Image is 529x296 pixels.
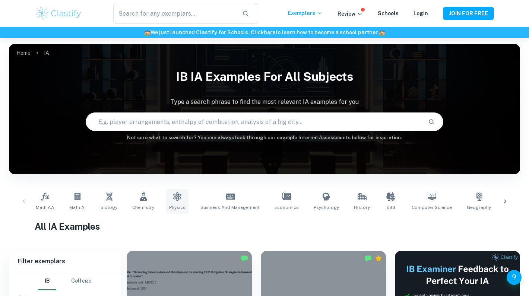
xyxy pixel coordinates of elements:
span: Math AI [69,204,86,211]
a: Login [414,10,428,16]
a: here [264,29,275,35]
span: Chemistry [132,204,154,211]
input: Search for any exemplars... [113,3,236,24]
p: Review [338,10,363,18]
h1: All IA Examples [35,220,495,233]
span: Physics [169,204,186,211]
button: IB [38,272,56,290]
a: Schools [378,10,399,16]
a: Home [16,48,31,58]
button: Help and Feedback [507,270,522,285]
button: College [71,272,91,290]
p: IA [44,49,49,57]
span: Business and Management [200,204,260,211]
div: Filter type choice [38,272,91,290]
span: History [354,204,370,211]
span: 🏫 [144,29,151,35]
span: Geography [467,204,491,211]
h1: IB IA examples for all subjects [9,65,520,89]
p: Type a search phrase to find the most relevant IA examples for you [9,98,520,106]
span: ESS [387,204,395,211]
button: JOIN FOR FREE [443,7,494,20]
span: Math AA [36,204,54,211]
button: Search [425,115,438,128]
div: Premium [375,255,382,262]
span: Biology [101,204,117,211]
img: Clastify logo [35,6,82,21]
span: Psychology [314,204,339,211]
img: Marked [364,255,372,262]
h6: Filter exemplars [9,251,121,272]
p: Exemplars [288,9,323,17]
span: Computer Science [412,204,452,211]
input: E.g. player arrangements, enthalpy of combustion, analysis of a big city... [86,111,422,132]
h6: Not sure what to search for? You can always look through our example Internal Assessments below f... [9,134,520,141]
span: Economics [275,204,299,211]
img: Marked [241,255,248,262]
h6: We just launched Clastify for Schools. Click to learn how to become a school partner. [1,28,528,36]
span: 🏫 [379,29,385,35]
